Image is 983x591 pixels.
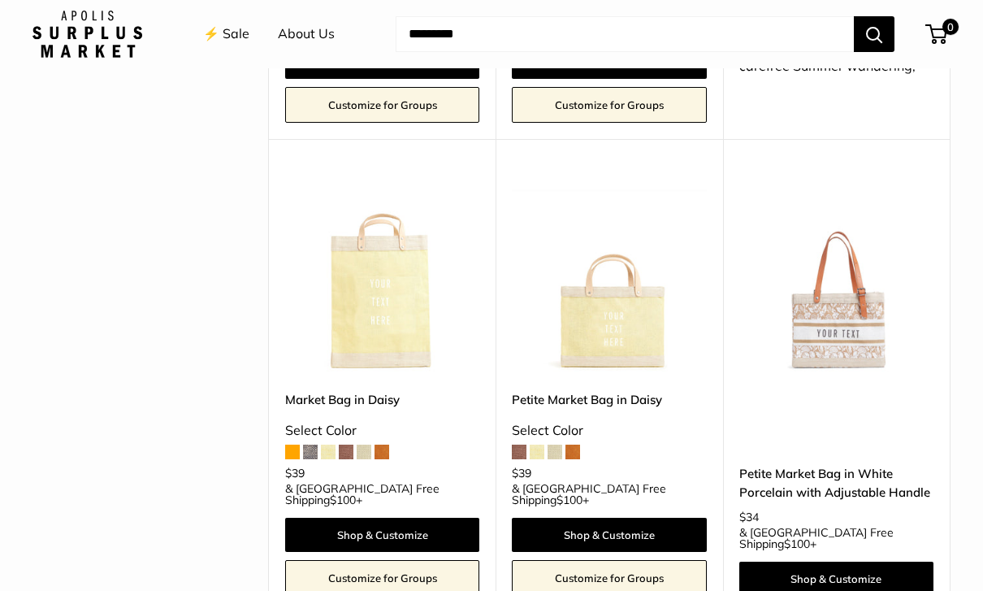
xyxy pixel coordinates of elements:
span: $100 [556,493,582,507]
button: Search [854,16,894,52]
img: description_Make it yours with custom printed text. [739,180,933,374]
a: Shop & Customize [285,518,479,552]
div: Select Color [285,419,479,443]
a: Shop & Customize [512,518,706,552]
a: Petite Market Bag in White Porcelain with Adjustable Handle [739,464,933,502]
a: ⚡️ Sale [203,22,249,46]
span: $39 [512,466,531,480]
span: & [GEOGRAPHIC_DATA] Free Shipping + [285,483,479,506]
a: Petite Market Bag in Daisy [512,390,706,409]
img: Market Bag in Daisy [285,180,479,374]
span: & [GEOGRAPHIC_DATA] Free Shipping + [512,483,706,506]
span: $39 [285,466,305,480]
span: $100 [784,537,810,551]
a: Market Bag in DaisyMarket Bag in Daisy [285,180,479,374]
span: $100 [330,493,356,507]
img: Petite Market Bag in Daisy [512,180,706,374]
span: $34 [739,510,759,524]
input: Search... [396,16,854,52]
a: Petite Market Bag in DaisyPetite Market Bag in Daisy [512,180,706,374]
a: Customize for Groups [512,87,706,123]
a: description_Make it yours with custom printed text.description_Transform your everyday errands in... [739,180,933,374]
a: Customize for Groups [285,87,479,123]
a: About Us [278,22,335,46]
span: 0 [942,19,959,35]
div: Select Color [512,419,706,443]
a: 0 [927,24,947,44]
img: Apolis: Surplus Market [32,11,142,58]
span: & [GEOGRAPHIC_DATA] Free Shipping + [739,527,933,550]
a: Market Bag in Daisy [285,390,479,409]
